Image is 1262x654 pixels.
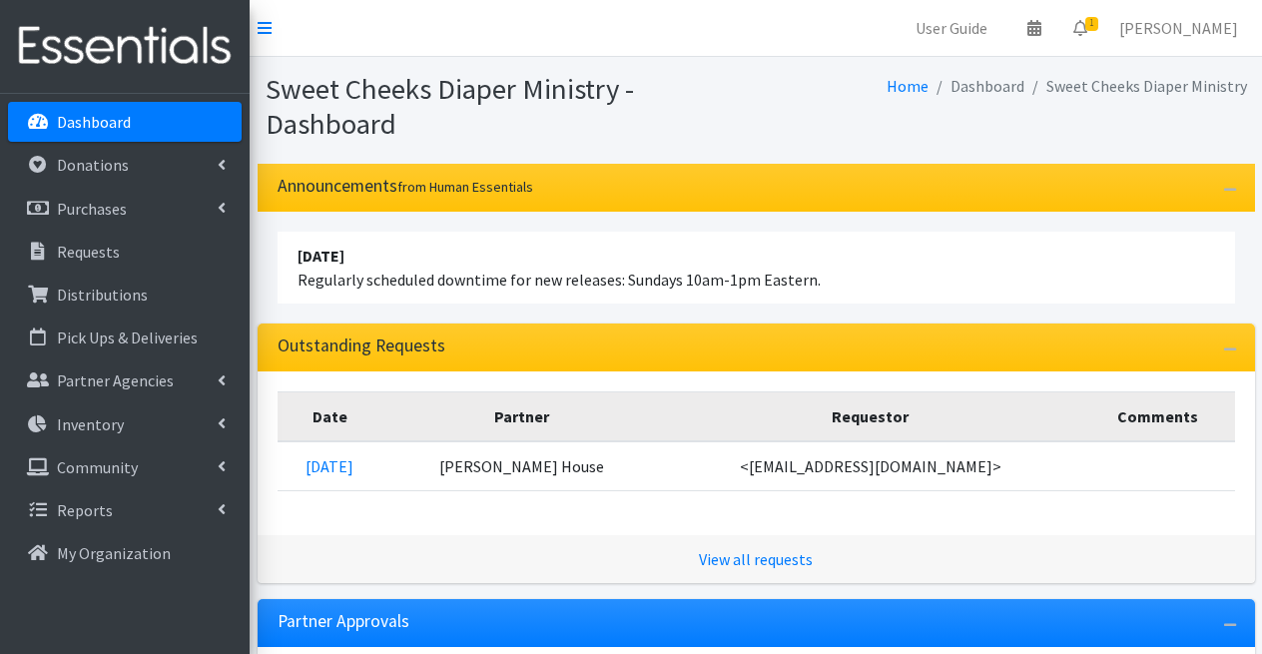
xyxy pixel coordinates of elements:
[57,414,124,434] p: Inventory
[57,500,113,520] p: Reports
[8,404,242,444] a: Inventory
[8,318,242,357] a: Pick Ups & Deliveries
[8,447,242,487] a: Community
[278,611,409,632] h3: Partner Approvals
[8,102,242,142] a: Dashboard
[57,327,198,347] p: Pick Ups & Deliveries
[900,8,1003,48] a: User Guide
[298,246,344,266] strong: [DATE]
[57,370,174,390] p: Partner Agencies
[397,178,533,196] small: from Human Essentials
[699,549,813,569] a: View all requests
[57,543,171,563] p: My Organization
[1024,72,1247,101] li: Sweet Cheeks Diaper Ministry
[278,176,533,197] h3: Announcements
[1085,17,1098,31] span: 1
[278,392,383,442] th: Date
[8,189,242,229] a: Purchases
[929,72,1024,101] li: Dashboard
[660,392,1080,442] th: Requestor
[266,72,749,141] h1: Sweet Cheeks Diaper Ministry - Dashboard
[1103,8,1254,48] a: [PERSON_NAME]
[8,490,242,530] a: Reports
[306,456,353,476] a: [DATE]
[8,360,242,400] a: Partner Agencies
[1080,392,1234,442] th: Comments
[57,457,138,477] p: Community
[57,199,127,219] p: Purchases
[57,285,148,305] p: Distributions
[278,335,445,356] h3: Outstanding Requests
[57,155,129,175] p: Donations
[8,13,242,80] img: HumanEssentials
[8,145,242,185] a: Donations
[57,112,131,132] p: Dashboard
[382,392,660,442] th: Partner
[57,242,120,262] p: Requests
[887,76,929,96] a: Home
[660,441,1080,491] td: <[EMAIL_ADDRESS][DOMAIN_NAME]>
[382,441,660,491] td: [PERSON_NAME] House
[8,533,242,573] a: My Organization
[8,232,242,272] a: Requests
[1057,8,1103,48] a: 1
[278,232,1235,304] li: Regularly scheduled downtime for new releases: Sundays 10am-1pm Eastern.
[8,275,242,315] a: Distributions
